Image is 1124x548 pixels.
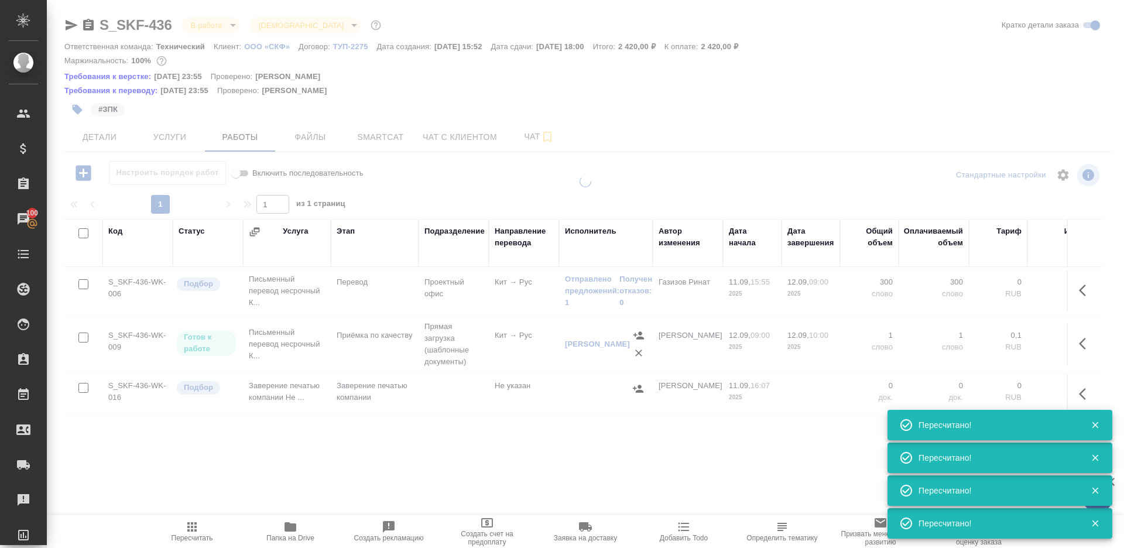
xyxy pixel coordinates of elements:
[172,534,213,542] span: Пересчитать
[179,225,205,237] div: Статус
[831,515,930,548] button: Призвать менеджера по развитию
[266,534,314,542] span: Папка на Drive
[846,225,893,249] div: Общий объем
[354,534,424,542] span: Создать рекламацию
[1072,276,1100,304] button: Здесь прячутся важные кнопки
[1083,453,1107,463] button: Закрыть
[660,534,708,542] span: Добавить Todo
[629,380,647,398] button: Назначить
[424,225,485,237] div: Подразделение
[536,515,635,548] button: Заявка на доставку
[733,515,831,548] button: Определить тематику
[1083,420,1107,430] button: Закрыть
[337,225,355,237] div: Этап
[659,225,717,249] div: Автор изменения
[565,225,616,237] div: Исполнитель
[1064,225,1086,237] div: Итого
[729,225,776,249] div: Дата начала
[283,225,308,237] div: Услуга
[630,327,647,344] button: Назначить
[1083,485,1107,496] button: Закрыть
[919,485,1073,496] div: Пересчитано!
[787,225,834,249] div: Дата завершения
[904,225,963,249] div: Оплачиваемый объем
[996,225,1022,237] div: Тариф
[630,344,647,362] button: Удалить
[249,226,261,238] button: Сгруппировать
[1072,380,1100,408] button: Здесь прячутся важные кнопки
[241,515,340,548] button: Папка на Drive
[1072,330,1100,358] button: Здесь прячутся важные кнопки
[919,452,1073,464] div: Пересчитано!
[19,207,46,219] span: 100
[143,515,241,548] button: Пересчитать
[340,515,438,548] button: Создать рекламацию
[919,518,1073,529] div: Пересчитано!
[1083,518,1107,529] button: Закрыть
[919,419,1073,431] div: Пересчитано!
[438,515,536,548] button: Создать счет на предоплату
[108,225,122,237] div: Код
[554,534,617,542] span: Заявка на доставку
[838,530,923,546] span: Призвать менеджера по развитию
[635,515,733,548] button: Добавить Todo
[746,534,817,542] span: Определить тематику
[3,204,44,234] a: 100
[445,530,529,546] span: Создать счет на предоплату
[495,225,553,249] div: Направление перевода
